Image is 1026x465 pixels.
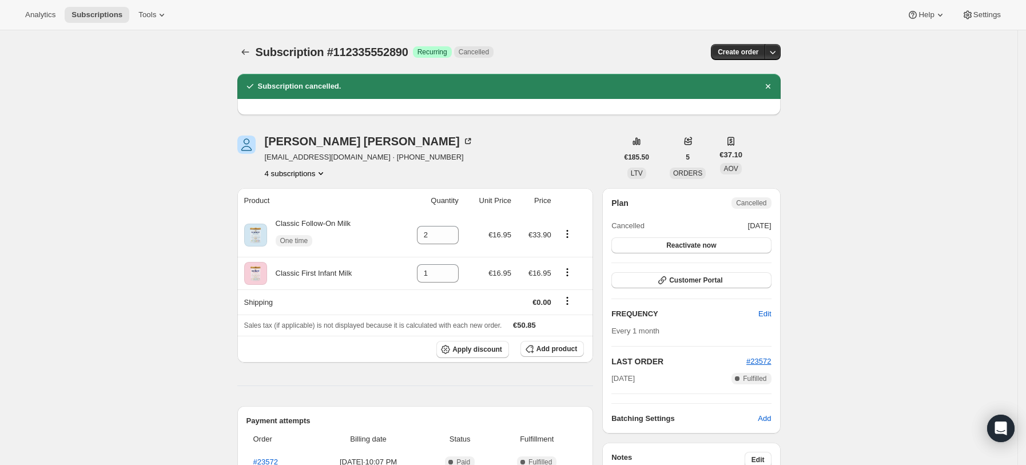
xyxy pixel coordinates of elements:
[611,308,758,320] h2: FREQUENCY
[246,427,311,452] th: Order
[723,165,738,173] span: AOV
[138,10,156,19] span: Tools
[558,228,576,240] button: Product actions
[520,341,584,357] button: Add product
[267,268,352,279] div: Classic First Infant Milk
[265,152,474,163] span: [EMAIL_ADDRESS][DOMAIN_NAME] · [PHONE_NUMBER]
[746,356,771,367] button: #23572
[711,44,765,60] button: Create order
[452,345,502,354] span: Apply discount
[65,7,129,23] button: Subscriptions
[611,237,771,253] button: Reactivate now
[396,188,462,213] th: Quantity
[513,321,536,329] span: €50.85
[611,272,771,288] button: Customer Portal
[528,230,551,239] span: €33.90
[611,327,659,335] span: Every 1 month
[669,276,722,285] span: Customer Portal
[736,198,766,208] span: Cancelled
[237,188,397,213] th: Product
[718,47,758,57] span: Create order
[417,47,447,57] span: Recurring
[746,357,771,365] a: #23572
[265,168,327,179] button: Product actions
[237,289,397,315] th: Shipping
[246,415,584,427] h2: Payment attempts
[558,295,576,307] button: Shipping actions
[631,169,643,177] span: LTV
[436,341,509,358] button: Apply discount
[751,410,778,428] button: Add
[558,266,576,279] button: Product actions
[244,224,267,247] img: product img
[18,7,62,23] button: Analytics
[528,269,551,277] span: €16.95
[496,434,577,445] span: Fulfillment
[536,344,577,353] span: Add product
[237,136,256,154] span: Ihuoma Victoria Ogbonna
[611,356,746,367] h2: LAST ORDER
[430,434,490,445] span: Status
[611,197,629,209] h2: Plan
[256,46,408,58] span: Subscription #112335552890
[71,10,122,19] span: Subscriptions
[679,149,697,165] button: 5
[625,153,649,162] span: €185.50
[280,236,308,245] span: One time
[515,188,555,213] th: Price
[237,44,253,60] button: Subscriptions
[760,78,776,94] button: Dismiss notification
[900,7,952,23] button: Help
[488,269,511,277] span: €16.95
[955,7,1008,23] button: Settings
[244,262,267,285] img: product img
[265,136,474,147] div: [PERSON_NAME] [PERSON_NAME]
[25,10,55,19] span: Analytics
[244,321,502,329] span: Sales tax (if applicable) is not displayed because it is calculated with each new order.
[666,241,716,250] span: Reactivate now
[719,149,742,161] span: €37.10
[258,81,341,92] h2: Subscription cancelled.
[751,305,778,323] button: Edit
[758,308,771,320] span: Edit
[132,7,174,23] button: Tools
[987,415,1015,442] div: Open Intercom Messenger
[459,47,489,57] span: Cancelled
[611,413,758,424] h6: Batching Settings
[673,169,702,177] span: ORDERS
[918,10,934,19] span: Help
[743,374,766,383] span: Fulfilled
[758,413,771,424] span: Add
[462,188,515,213] th: Unit Price
[611,220,645,232] span: Cancelled
[532,298,551,307] span: €0.00
[267,218,351,252] div: Classic Follow-On Milk
[686,153,690,162] span: 5
[748,220,772,232] span: [DATE]
[488,230,511,239] span: €16.95
[973,10,1001,19] span: Settings
[611,373,635,384] span: [DATE]
[751,455,765,464] span: Edit
[618,149,656,165] button: €185.50
[313,434,423,445] span: Billing date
